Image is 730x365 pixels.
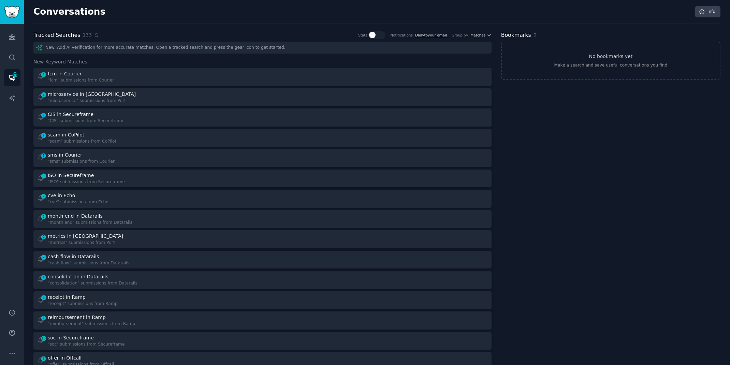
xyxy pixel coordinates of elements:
[33,190,492,208] a: 2cve in Echo"cve" submissions from Echo
[415,33,447,37] a: Dailytoyour email
[41,316,47,320] span: 2
[33,332,492,350] a: 10soc in Secureframe"soc" submissions from Secureframe
[358,33,367,38] div: Stats
[48,280,137,287] div: "consolidation" submissions from Datarails
[48,179,125,185] div: "ISO" submissions from Secureframe
[33,88,492,106] a: 4microservice in [GEOGRAPHIC_DATA]"microservice" submissions from Port
[48,111,93,118] div: CIS in Secureframe
[470,33,485,38] span: Matches
[48,192,75,199] div: cve in Echo
[48,199,108,205] div: "cve" submissions from Echo
[12,72,18,77] span: 473
[390,33,413,38] div: Notifications
[48,118,125,124] div: "CIS" submissions from Secureframe
[554,62,667,69] div: Make a search and save useful conversations you find
[48,253,99,260] div: cash flow in Datarails
[83,31,92,39] span: 133
[33,58,87,65] span: New Keyword Matches
[48,77,114,84] div: "fcm" submissions from Courier
[48,213,103,220] div: month end in Datarails
[48,131,84,138] div: scam in CoPilot
[33,210,492,228] a: 2month end in Datarails"month end" submissions from Datarails
[48,70,82,77] div: fcm in Courier
[48,138,116,145] div: "scam" submissions from CoPilot
[48,321,135,327] div: "reimbursement" submissions from Ramp
[33,129,492,147] a: 2scam in CoPilot"scam" submissions from CoPilot
[33,311,492,330] a: 2reimbursement in Ramp"reimbursement" submissions from Ramp
[33,230,492,248] a: 2metrics in [GEOGRAPHIC_DATA]"metrics" submissions from Port
[41,72,47,77] span: 1
[48,240,125,246] div: "metrics" submissions from Port
[41,92,47,97] span: 4
[48,91,136,98] div: microservice in [GEOGRAPHIC_DATA]
[33,108,492,127] a: 2CIS in Secureframe"CIS" submissions from Secureframe
[41,234,47,239] span: 2
[48,233,123,240] div: metrics in [GEOGRAPHIC_DATA]
[48,273,108,280] div: consolidation in Datarails
[4,6,20,18] img: GummySearch logo
[48,294,86,301] div: receipt in Ramp
[33,291,492,309] a: 4receipt in Ramp"receipt" submissions from Ramp
[48,314,106,321] div: reimbursement in Ramp
[48,334,94,341] div: soc in Secureframe
[41,336,47,341] span: 10
[33,170,492,188] a: 3ISO in Secureframe"ISO" submissions from Secureframe
[41,153,47,158] span: 1
[33,31,80,40] h2: Tracked Searches
[41,356,47,361] span: 2
[41,194,47,199] span: 2
[48,301,118,307] div: "receipt" submissions from Ramp
[41,113,47,117] span: 2
[534,32,537,38] span: 0
[41,255,47,260] span: 2
[4,69,20,86] a: 473
[41,275,47,280] span: 1
[48,341,125,348] div: "soc" submissions from Secureframe
[41,214,47,219] span: 2
[501,42,720,80] a: No bookmarks yetMake a search and save useful conversations you find
[470,33,491,38] button: Matches
[41,133,47,138] span: 2
[33,271,492,289] a: 1consolidation in Datarails"consolidation" submissions from Datarails
[33,6,105,17] h2: Conversations
[48,354,82,362] div: offer in Offcall
[501,31,531,40] h2: Bookmarks
[33,149,492,167] a: 1sms in Courier"sms" submissions from Courier
[48,260,129,266] div: "cash flow" submissions from Datarails
[48,220,132,226] div: "month end" submissions from Datarails
[33,251,492,269] a: 2cash flow in Datarails"cash flow" submissions from Datarails
[33,68,492,86] a: 1fcm in Courier"fcm" submissions from Courier
[41,295,47,300] span: 4
[33,42,492,54] div: New: Add AI verification for more accurate matches. Open a tracked search and press the gear icon...
[695,6,720,18] a: Info
[452,33,468,38] div: Group by
[589,53,632,60] h3: No bookmarks yet
[48,172,94,179] div: ISO in Secureframe
[48,159,115,165] div: "sms" submissions from Courier
[41,174,47,178] span: 3
[48,98,137,104] div: "microservice" submissions from Port
[48,151,82,159] div: sms in Courier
